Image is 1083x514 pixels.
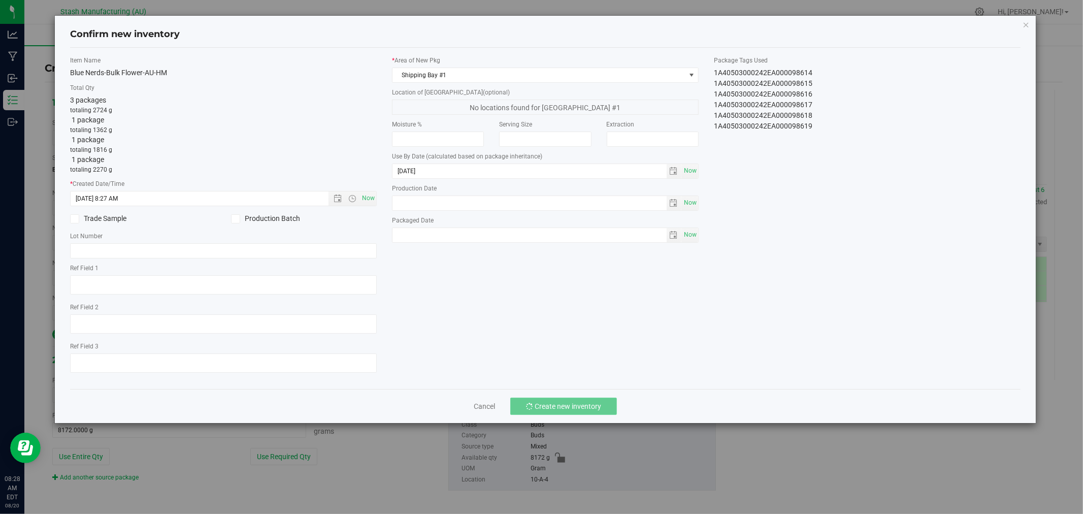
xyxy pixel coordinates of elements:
[714,68,1021,78] div: 1A40503000242EA000098614
[70,96,106,104] span: 3 packages
[70,342,377,351] label: Ref Field 3
[681,228,698,242] span: select
[392,216,699,225] label: Packaged Date
[70,106,377,115] p: totaling 2724 g
[681,196,699,210] span: Set Current date
[231,213,377,224] label: Production Batch
[70,125,377,135] p: totaling 1362 g
[70,68,377,78] div: Blue Nerds-Bulk Flower-AU-HM
[70,213,216,224] label: Trade Sample
[70,165,377,174] p: totaling 2270 g
[483,89,510,96] span: (optional)
[392,68,685,82] span: Shipping Bay #1
[72,155,104,164] span: 1 package
[70,232,377,241] label: Lot Number
[392,100,699,115] span: No locations found for [GEOGRAPHIC_DATA] #1
[392,184,699,193] label: Production Date
[714,121,1021,132] div: 1A40503000242EA000098619
[681,164,698,178] span: select
[70,303,377,312] label: Ref Field 2
[681,164,699,178] span: Set Current date
[667,196,681,210] span: select
[10,433,41,463] iframe: Resource center
[360,191,377,206] span: Set Current date
[714,56,1021,65] label: Package Tags Used
[681,196,698,210] span: select
[667,164,681,178] span: select
[499,120,591,129] label: Serving Size
[329,195,346,203] span: Open the date view
[392,56,699,65] label: Area of New Pkg
[70,28,180,41] h4: Confirm new inventory
[392,88,699,97] label: Location of [GEOGRAPHIC_DATA]
[392,120,484,129] label: Moisture %
[714,100,1021,110] div: 1A40503000242EA000098617
[535,402,601,410] span: Create new inventory
[70,264,377,273] label: Ref Field 1
[70,83,377,92] label: Total Qty
[72,116,104,124] span: 1 package
[667,228,681,242] span: select
[474,401,495,411] a: Cancel
[607,120,699,129] label: Extraction
[510,398,617,415] button: Create new inventory
[714,78,1021,89] div: 1A40503000242EA000098615
[70,179,377,188] label: Created Date/Time
[70,145,377,154] p: totaling 1816 g
[72,136,104,144] span: 1 package
[70,56,377,65] label: Item Name
[392,152,699,161] label: Use By Date
[714,110,1021,121] div: 1A40503000242EA000098618
[426,153,542,160] span: (calculated based on package inheritance)
[344,195,361,203] span: Open the time view
[681,228,699,242] span: Set Current date
[714,89,1021,100] div: 1A40503000242EA000098616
